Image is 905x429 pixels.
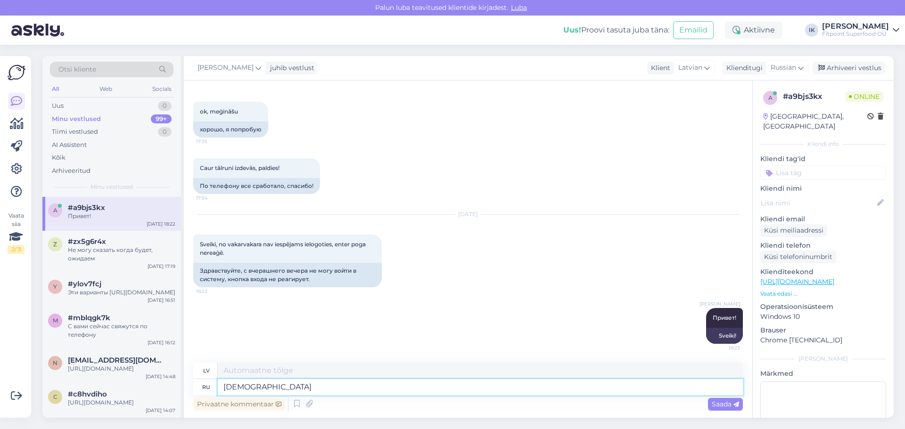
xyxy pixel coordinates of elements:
[193,178,320,194] div: По телефону все сработало, спасибо!
[760,355,886,363] div: [PERSON_NAME]
[760,184,886,194] p: Kliendi nimi
[151,114,172,124] div: 99+
[563,24,669,36] div: Proovi tasuta juba täna:
[197,63,254,73] span: [PERSON_NAME]
[53,359,58,366] span: n
[193,398,285,411] div: Privaatne kommentaar
[760,302,886,312] p: Operatsioonisüsteem
[8,64,25,81] img: Askly Logo
[763,112,867,131] div: [GEOGRAPHIC_DATA], [GEOGRAPHIC_DATA]
[50,83,61,95] div: All
[699,300,740,308] span: [PERSON_NAME]
[193,121,268,138] div: хорошо, я попробую
[760,214,886,224] p: Kliendi email
[68,314,110,322] span: #mblqgk7k
[53,393,58,400] span: c
[712,400,739,408] span: Saada
[196,288,231,295] span: 18:22
[68,390,107,398] span: #c8hvdiho
[158,127,172,137] div: 0
[90,183,133,191] span: Minu vestlused
[760,335,886,345] p: Chrome [TECHNICAL_ID]
[68,237,106,246] span: #zx5g6r4x
[822,23,899,38] a: [PERSON_NAME]Fitpoint Superfood OÜ
[203,363,210,379] div: lv
[768,94,773,101] span: a
[8,245,25,254] div: 2 / 3
[146,373,175,380] div: [DATE] 14:48
[813,62,885,74] div: Arhiveeri vestlus
[723,63,763,73] div: Klienditugi
[678,63,702,73] span: Latvian
[8,211,25,254] div: Vaata siia
[52,166,90,176] div: Arhiveeritud
[52,127,98,137] div: Tiimi vestlused
[53,241,57,248] span: z
[52,140,87,150] div: AI Assistent
[193,263,382,287] div: Здравствуйте, с вчерашнего вечера не могу войти в систему, кнопка входа не реагирует.
[760,154,886,164] p: Kliendi tag'id
[760,224,827,237] div: Küsi meiliaadressi
[68,398,175,407] div: [URL][DOMAIN_NAME]
[193,210,743,219] div: [DATE]
[705,344,740,351] span: 18:23
[760,251,836,263] div: Küsi telefoninumbrit
[218,379,743,395] textarea: [DEMOGRAPHIC_DATA]
[760,277,834,286] a: [URL][DOMAIN_NAME]
[196,194,231,202] span: 17:54
[52,114,101,124] div: Minu vestlused
[58,65,96,74] span: Otsi kliente
[266,63,314,73] div: juhib vestlust
[52,101,64,111] div: Uus
[725,22,782,39] div: Aktiivne
[783,91,845,102] div: # a9bjs3kx
[760,369,886,379] p: Märkmed
[68,280,101,288] span: #ylov7fcj
[673,21,714,39] button: Emailid
[200,164,280,171] span: Caur tālruni izdevās, paldies!
[68,203,105,212] span: #a9bjs3kx
[761,198,875,208] input: Lisa nimi
[822,30,889,38] div: Fitpoint Superfood OÜ
[98,83,114,95] div: Web
[148,297,175,304] div: [DATE] 16:51
[771,63,796,73] span: Russian
[52,153,66,162] div: Kõik
[563,25,581,34] b: Uus!
[647,63,670,73] div: Klient
[146,407,175,414] div: [DATE] 14:07
[760,166,886,180] input: Lisa tag
[68,212,175,220] div: Привет!
[158,101,172,111] div: 0
[760,325,886,335] p: Brauser
[53,317,58,324] span: m
[713,314,736,321] span: Привет!
[200,108,238,115] span: ok, meģināšu
[196,138,231,145] span: 17:35
[147,220,175,227] div: [DATE] 18:22
[68,322,175,339] div: С вами сейчас свяжутся по телефону
[805,24,818,37] div: IK
[53,283,57,290] span: y
[760,312,886,322] p: Windows 10
[760,267,886,277] p: Klienditeekond
[148,339,175,346] div: [DATE] 16:12
[150,83,173,95] div: Socials
[508,3,530,12] span: Luba
[845,91,883,102] span: Online
[68,246,175,263] div: Не могу сказать когда будет, ожидаем
[822,23,889,30] div: [PERSON_NAME]
[68,356,166,364] span: natalyaveyts@gmail.com
[148,263,175,270] div: [DATE] 17:19
[202,379,210,395] div: ru
[760,241,886,251] p: Kliendi telefon
[68,288,175,297] div: Эти варианты [URL][DOMAIN_NAME]
[53,207,58,214] span: a
[760,290,886,298] p: Vaata edasi ...
[760,140,886,148] div: Kliendi info
[200,241,367,256] span: Sveiki, no vakarvakara nav iespējams ielogoties, enter poga nereaģē.
[706,328,743,344] div: Sveiki!
[68,364,175,373] div: [URL][DOMAIN_NAME]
